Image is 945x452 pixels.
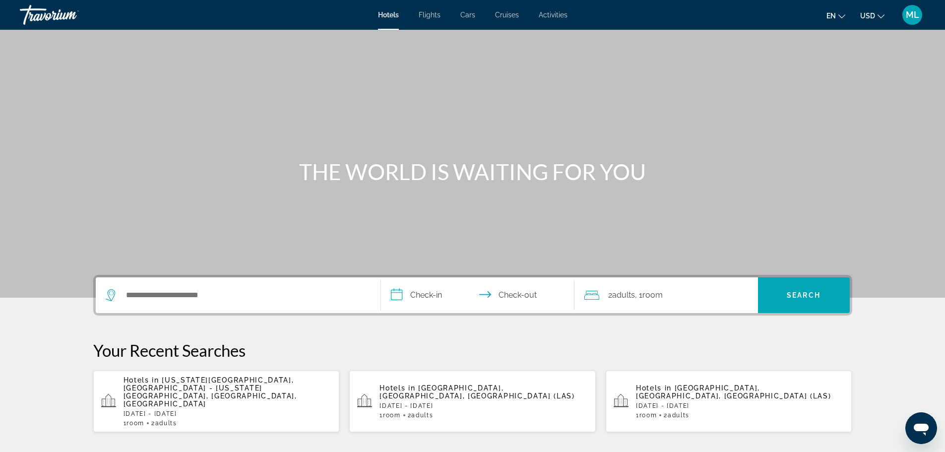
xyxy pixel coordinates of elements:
a: Flights [419,11,441,19]
p: [DATE] - [DATE] [636,402,844,409]
input: Search hotel destination [125,288,366,303]
button: Search [758,277,850,313]
span: [GEOGRAPHIC_DATA], [GEOGRAPHIC_DATA], [GEOGRAPHIC_DATA] (LAS) [379,384,575,400]
span: 2 [408,412,434,419]
span: Adults [612,290,635,300]
span: Room [642,290,663,300]
button: Change currency [860,8,884,23]
button: Travelers: 2 adults, 0 children [574,277,758,313]
a: Cars [460,11,475,19]
span: 1 [124,420,144,427]
span: ML [906,10,919,20]
span: [GEOGRAPHIC_DATA], [GEOGRAPHIC_DATA], [GEOGRAPHIC_DATA] (LAS) [636,384,831,400]
span: en [826,12,836,20]
div: Search widget [96,277,850,313]
span: Search [787,291,820,299]
a: Travorium [20,2,119,28]
a: Hotels [378,11,399,19]
iframe: Button to launch messaging window [905,412,937,444]
span: Adults [668,412,690,419]
span: Room [126,420,144,427]
span: 1 [379,412,400,419]
span: USD [860,12,875,20]
span: [US_STATE][GEOGRAPHIC_DATA], [GEOGRAPHIC_DATA] - [US_STATE][GEOGRAPHIC_DATA], [GEOGRAPHIC_DATA], ... [124,376,297,408]
button: Hotels in [GEOGRAPHIC_DATA], [GEOGRAPHIC_DATA], [GEOGRAPHIC_DATA] (LAS)[DATE] - [DATE]1Room2Adults [349,370,596,433]
span: Adults [411,412,433,419]
span: Adults [155,420,177,427]
span: , 1 [635,288,663,302]
button: Change language [826,8,845,23]
span: Room [639,412,657,419]
span: Hotels in [379,384,415,392]
span: 2 [151,420,177,427]
p: Your Recent Searches [93,340,852,360]
a: Activities [539,11,567,19]
button: Hotels in [GEOGRAPHIC_DATA], [GEOGRAPHIC_DATA], [GEOGRAPHIC_DATA] (LAS)[DATE] - [DATE]1Room2Adults [606,370,852,433]
span: 1 [636,412,657,419]
a: Cruises [495,11,519,19]
button: Hotels in [US_STATE][GEOGRAPHIC_DATA], [GEOGRAPHIC_DATA] - [US_STATE][GEOGRAPHIC_DATA], [GEOGRAPH... [93,370,340,433]
button: Select check in and out date [381,277,574,313]
button: User Menu [899,4,925,25]
span: 2 [608,288,635,302]
h1: THE WORLD IS WAITING FOR YOU [287,159,659,185]
span: Hotels in [636,384,672,392]
p: [DATE] - [DATE] [379,402,588,409]
span: 2 [664,412,690,419]
span: Hotels in [124,376,159,384]
p: [DATE] - [DATE] [124,410,332,417]
span: Room [383,412,401,419]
